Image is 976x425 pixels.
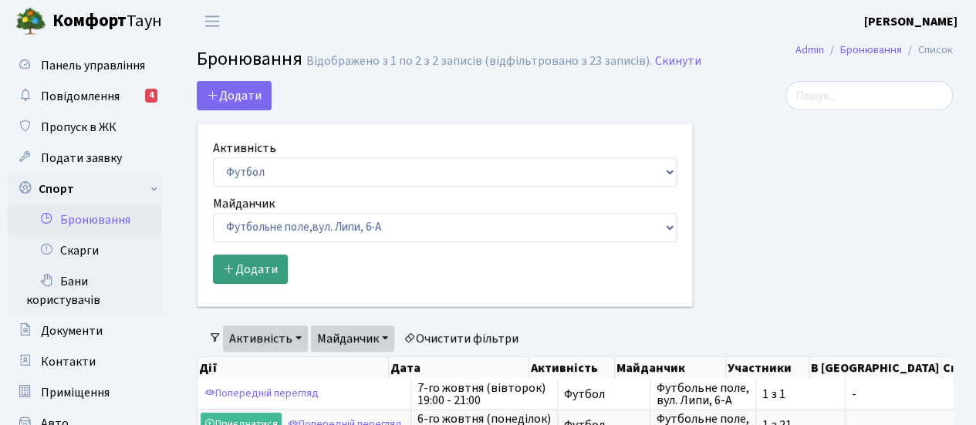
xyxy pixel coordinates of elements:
[41,353,96,370] span: Контакти
[785,81,953,110] input: Пошук...
[772,34,976,66] nav: breadcrumb
[864,13,957,30] b: [PERSON_NAME]
[201,382,323,406] a: Попередній перегляд
[15,6,46,37] img: logo.png
[529,357,615,379] th: Активність
[41,322,103,339] span: Документи
[615,357,726,379] th: Майданчик
[8,143,162,174] a: Подати заявку
[198,357,389,379] th: Дії
[8,112,162,143] a: Пропуск в ЖК
[145,89,157,103] div: 4
[41,119,117,136] span: Пропуск в ЖК
[657,382,749,406] span: Футбольне поле, вул. Липи, 6-А
[417,382,551,406] span: 7-го жовтня (вівторок) 19:00 - 21:00
[306,54,652,69] div: Відображено з 1 по 2 з 2 записів (відфільтровано з 23 записів).
[213,139,276,157] label: Активність
[655,54,701,69] a: Скинути
[41,150,122,167] span: Подати заявку
[8,315,162,346] a: Документи
[41,57,145,74] span: Панель управління
[397,325,525,352] a: Очистити фільтри
[795,42,824,58] a: Admin
[840,42,902,58] a: Бронювання
[41,384,110,401] span: Приміщення
[213,255,288,284] button: Додати
[864,12,957,31] a: [PERSON_NAME]
[726,357,809,379] th: Участники
[389,357,529,379] th: Дата
[311,325,394,352] a: Майданчик
[223,325,308,352] a: Активність
[8,266,162,315] a: Бани користувачів
[193,8,231,34] button: Переключити навігацію
[8,204,162,235] a: Бронювання
[8,235,162,266] a: Скарги
[8,174,162,204] a: Спорт
[41,88,120,105] span: Повідомлення
[52,8,127,33] b: Комфорт
[564,388,643,400] span: Футбол
[8,346,162,377] a: Контакти
[213,194,275,213] label: Майданчик
[197,46,302,73] span: Бронювання
[762,388,839,400] span: 1 з 1
[8,50,162,81] a: Панель управління
[52,8,162,35] span: Таун
[8,81,162,112] a: Повідомлення4
[197,81,272,110] button: Додати
[8,377,162,408] a: Приміщення
[902,42,953,59] li: Список
[809,357,941,379] th: В [GEOGRAPHIC_DATA]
